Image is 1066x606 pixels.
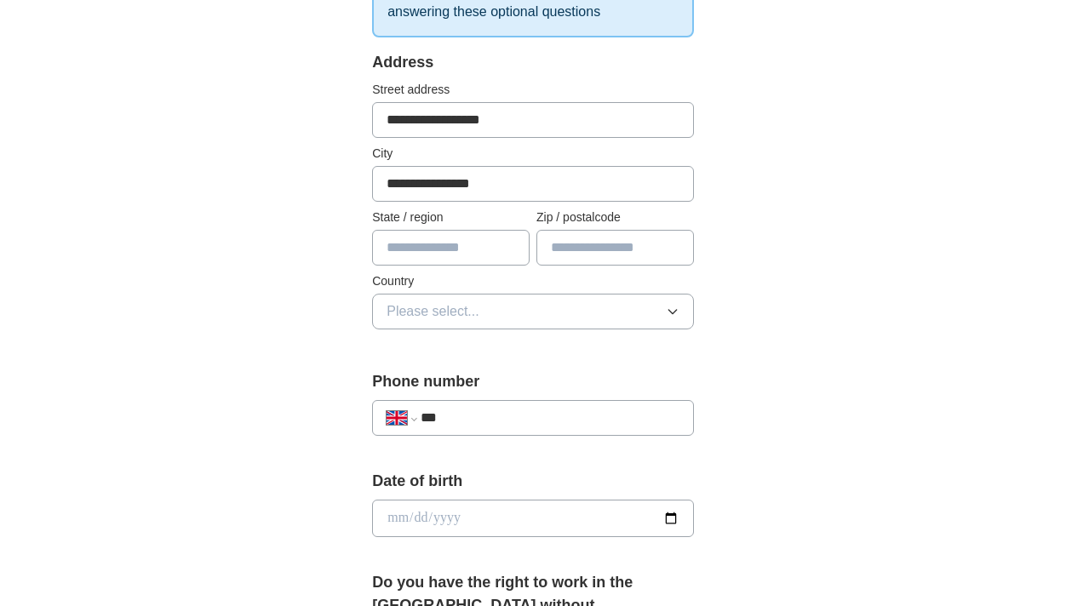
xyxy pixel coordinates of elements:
span: Please select... [387,301,479,322]
label: City [372,145,694,163]
label: State / region [372,209,530,226]
label: Zip / postalcode [536,209,694,226]
label: Street address [372,81,694,99]
label: Phone number [372,370,694,393]
div: Address [372,51,694,74]
button: Please select... [372,294,694,329]
label: Date of birth [372,470,694,493]
label: Country [372,272,694,290]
